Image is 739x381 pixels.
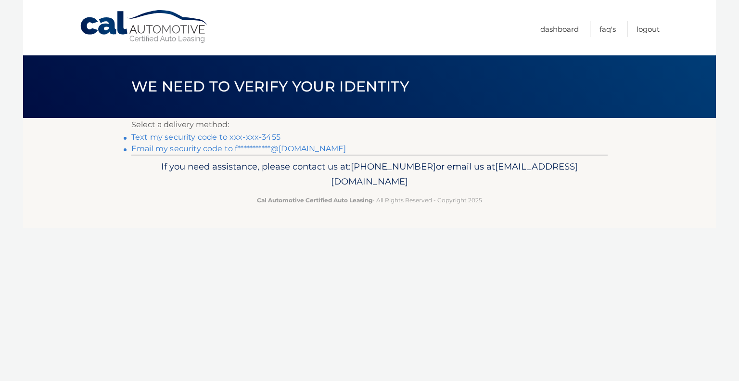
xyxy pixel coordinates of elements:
[138,159,601,190] p: If you need assistance, please contact us at: or email us at
[257,197,372,204] strong: Cal Automotive Certified Auto Leasing
[599,21,616,37] a: FAQ's
[131,78,409,95] span: We need to verify your identity
[637,21,660,37] a: Logout
[131,118,608,131] p: Select a delivery method:
[79,10,209,44] a: Cal Automotive
[540,21,579,37] a: Dashboard
[138,195,601,205] p: - All Rights Reserved - Copyright 2025
[351,161,436,172] span: [PHONE_NUMBER]
[131,132,280,142] a: Text my security code to xxx-xxx-3455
